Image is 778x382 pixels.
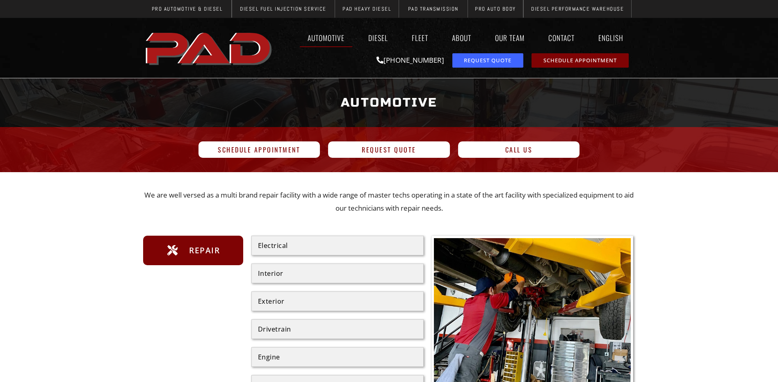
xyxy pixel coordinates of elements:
[360,28,396,47] a: Diesel
[376,55,444,65] a: [PHONE_NUMBER]
[444,28,479,47] a: About
[404,28,436,47] a: Fleet
[258,298,417,305] div: Exterior
[143,26,276,70] a: pro automotive and diesel home page
[258,326,417,332] div: Drivetrain
[452,53,523,68] a: request a service or repair quote
[591,28,635,47] a: English
[300,28,352,47] a: Automotive
[464,58,511,63] span: Request Quote
[240,6,326,11] span: Diesel Fuel Injection Service
[143,26,276,70] img: The image shows the word "PAD" in bold, red, uppercase letters with a slight shadow effect.
[328,141,450,158] a: Request Quote
[258,270,417,277] div: Interior
[218,146,300,153] span: Schedule Appointment
[276,28,635,47] nav: Menu
[543,58,617,63] span: Schedule Appointment
[487,28,532,47] a: Our Team
[198,141,320,158] a: Schedule Appointment
[541,28,582,47] a: Contact
[152,6,223,11] span: Pro Automotive & Diesel
[532,53,629,68] a: schedule repair or service appointment
[187,244,220,257] span: Repair
[458,141,580,158] a: Call Us
[143,189,635,215] p: We are well versed as a multi brand repair facility with a wide range of master techs operating i...
[531,6,624,11] span: Diesel Performance Warehouse
[147,87,631,118] h1: Automotive
[408,6,459,11] span: PAD Transmission
[475,6,516,11] span: Pro Auto Body
[342,6,391,11] span: PAD Heavy Diesel
[258,242,417,249] div: Electrical
[362,146,416,153] span: Request Quote
[258,354,417,360] div: Engine
[505,146,533,153] span: Call Us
